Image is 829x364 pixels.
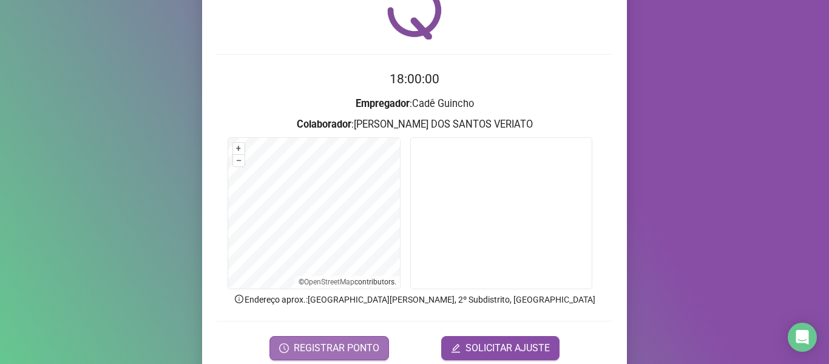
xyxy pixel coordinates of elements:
button: + [233,143,245,154]
button: – [233,155,245,167]
li: © contributors. [299,278,396,286]
h3: : [PERSON_NAME] DOS SANTOS VERIATO [217,117,612,132]
strong: Empregador [356,98,410,109]
span: REGISTRAR PONTO [294,341,379,355]
span: edit [451,343,461,353]
a: OpenStreetMap [304,278,354,286]
button: editSOLICITAR AJUSTE [441,336,560,360]
span: SOLICITAR AJUSTE [465,341,550,355]
time: 18:00:00 [390,72,439,86]
h3: : Cadê Guincho [217,96,612,112]
span: info-circle [234,294,245,304]
div: Open Intercom Messenger [788,323,817,352]
strong: Colaborador [297,118,351,130]
span: clock-circle [279,343,289,353]
button: REGISTRAR PONTO [269,336,389,360]
p: Endereço aprox. : [GEOGRAPHIC_DATA][PERSON_NAME], 2º Subdistrito, [GEOGRAPHIC_DATA] [217,293,612,306]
